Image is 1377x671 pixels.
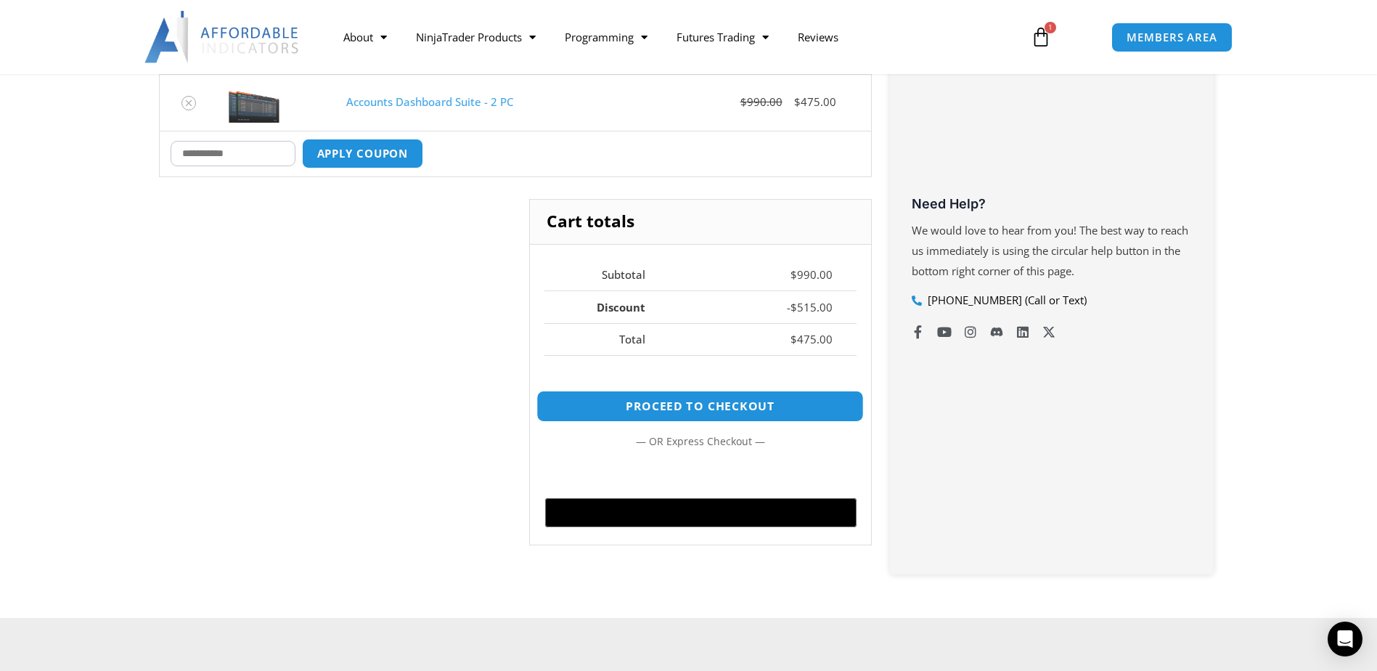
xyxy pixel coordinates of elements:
[229,82,279,123] img: Screenshot 2024-08-26 155710eeeee | Affordable Indicators – NinjaTrader
[329,20,401,54] a: About
[794,94,801,109] span: $
[740,94,783,109] bdi: 990.00
[790,332,797,346] span: $
[662,20,783,54] a: Futures Trading
[1111,23,1233,52] a: MEMBERS AREA
[302,139,424,168] button: Apply coupon
[544,259,669,291] th: Subtotal
[790,267,797,282] span: $
[1009,16,1073,58] a: 1
[794,94,836,109] bdi: 475.00
[545,498,857,527] button: Buy with GPay
[912,195,1192,212] h3: Need Help?
[790,300,833,314] bdi: 515.00
[790,332,833,346] bdi: 475.00
[542,459,859,494] iframe: Secure express checkout frame
[550,20,662,54] a: Programming
[912,223,1188,278] span: We would love to hear from you! The best way to reach us immediately is using the circular help b...
[544,323,669,356] th: Total
[544,432,856,451] p: — or —
[1127,32,1217,43] span: MEMBERS AREA
[787,300,790,314] span: -
[329,20,1014,54] nav: Menu
[544,372,856,385] iframe: PayPal Message 1
[544,290,669,323] th: Discount
[401,20,550,54] a: NinjaTrader Products
[181,96,196,110] a: Remove Accounts Dashboard Suite - 2 PC from cart
[346,94,513,109] a: Accounts Dashboard Suite - 2 PC
[790,267,833,282] bdi: 990.00
[790,300,797,314] span: $
[144,11,301,63] img: LogoAI | Affordable Indicators – NinjaTrader
[912,83,1192,192] iframe: Customer reviews powered by Trustpilot
[1045,22,1056,33] span: 1
[740,94,747,109] span: $
[783,20,853,54] a: Reviews
[536,391,864,422] a: Proceed to checkout
[924,290,1087,311] span: [PHONE_NUMBER] (Call or Text)
[530,200,870,245] h2: Cart totals
[1328,622,1362,656] div: Open Intercom Messenger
